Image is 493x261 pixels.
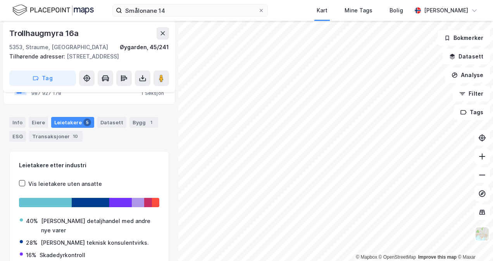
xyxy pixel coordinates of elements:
div: 1 Seksjon [141,90,164,96]
div: Øygarden, 45/241 [120,43,169,52]
span: Tilhørende adresser: [9,53,67,60]
a: Improve this map [418,254,457,260]
button: Filter [453,86,490,101]
div: 1 [147,118,155,126]
iframe: Chat Widget [454,224,493,261]
div: Bolig [390,6,403,15]
div: Leietakere etter industri [19,161,159,170]
button: Bokmerker [438,30,490,46]
div: Vis leietakere uten ansatte [28,179,102,189]
div: [PERSON_NAME] teknisk konsulentvirks. [41,238,149,247]
img: logo.f888ab2527a4732fd821a326f86c7f29.svg [12,3,94,17]
div: [PERSON_NAME] [424,6,468,15]
div: Datasett [97,117,126,128]
div: Trollhaugmyra 16a [9,27,80,39]
div: Skadedyrkontroll [40,251,85,260]
div: 40% [26,216,38,226]
div: 5 [83,118,91,126]
div: Kontrollprogram for chat [454,224,493,261]
div: Info [9,117,26,128]
div: ESG [9,131,26,142]
button: Tags [454,105,490,120]
div: Transaksjoner [29,131,83,142]
a: OpenStreetMap [379,254,416,260]
div: 28% [26,238,38,247]
div: 987 927 178 [31,90,61,96]
div: 5353, Straume, [GEOGRAPHIC_DATA] [9,43,108,52]
button: Analyse [445,67,490,83]
div: 10 [71,132,79,140]
div: Bygg [129,117,158,128]
div: Leietakere [51,117,94,128]
div: [PERSON_NAME] detaljhandel med andre nye varer [41,216,159,235]
div: Kart [317,6,328,15]
div: Eiere [29,117,48,128]
div: Mine Tags [345,6,372,15]
input: Søk på adresse, matrikkel, gårdeiere, leietakere eller personer [122,5,258,16]
button: Tag [9,70,76,86]
a: Mapbox [356,254,377,260]
div: 16% [26,251,36,260]
button: Datasett [443,49,490,64]
div: [STREET_ADDRESS] [9,52,163,61]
